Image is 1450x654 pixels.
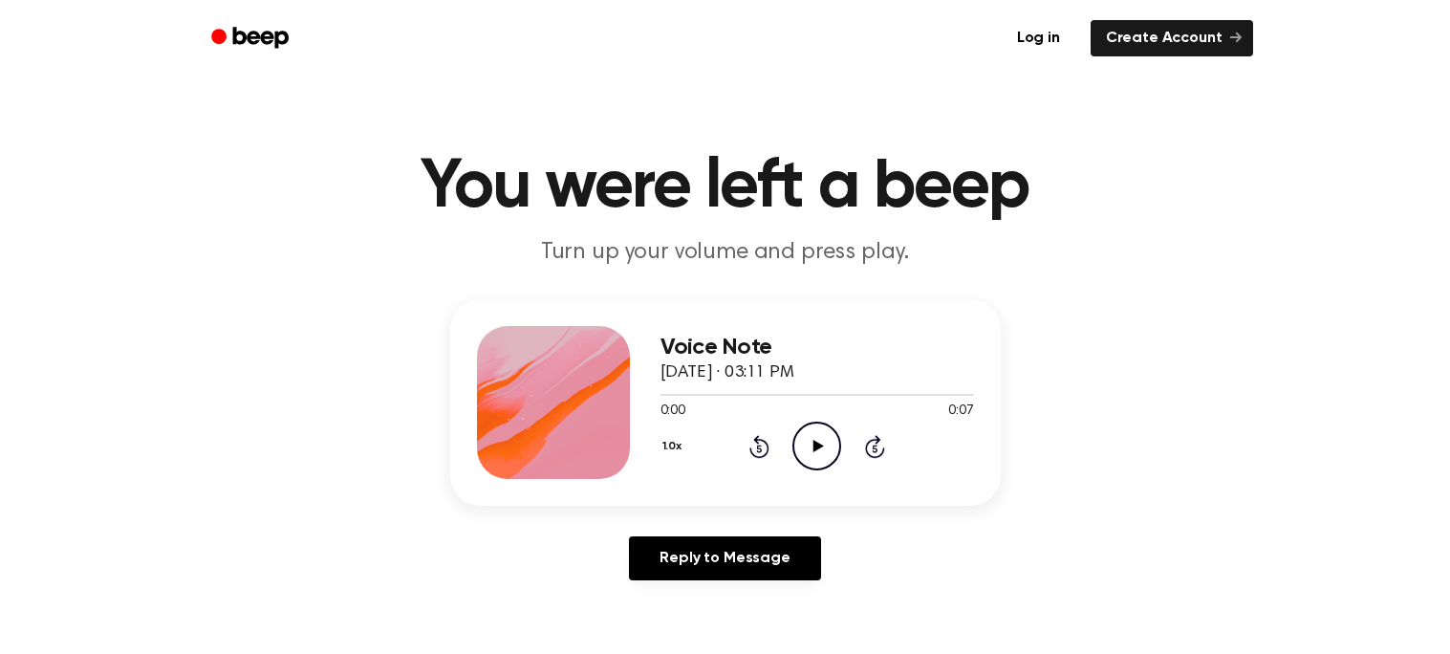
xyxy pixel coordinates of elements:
span: [DATE] · 03:11 PM [660,364,794,381]
a: Log in [998,16,1079,60]
a: Create Account [1091,20,1253,56]
a: Reply to Message [629,536,820,580]
a: Beep [198,20,306,57]
span: 0:07 [948,402,973,422]
button: 1.0x [660,430,689,463]
h3: Voice Note [660,335,974,360]
h1: You were left a beep [236,153,1215,222]
span: 0:00 [660,402,685,422]
p: Turn up your volume and press play. [358,237,1093,269]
